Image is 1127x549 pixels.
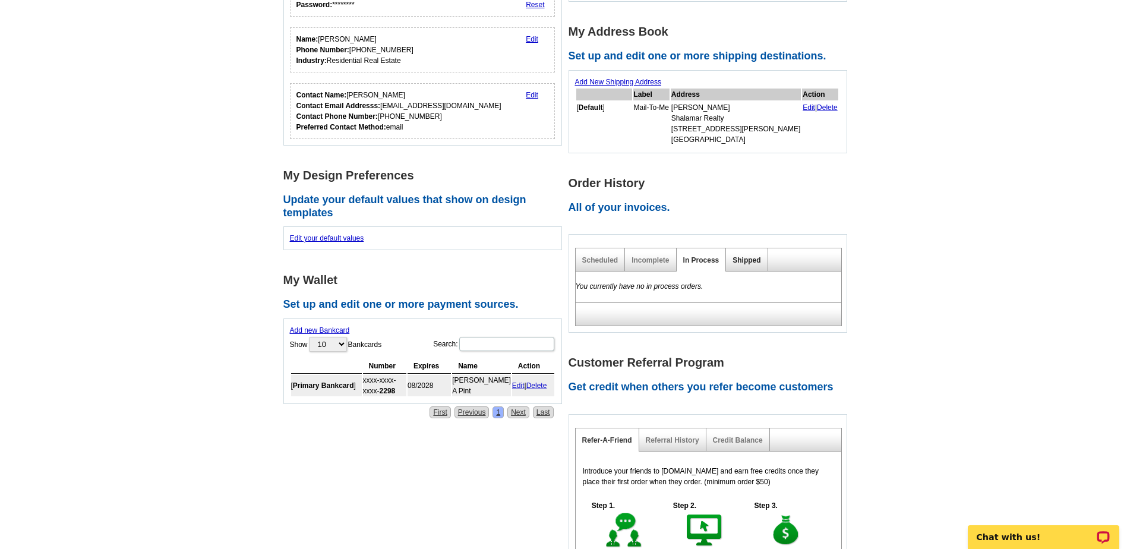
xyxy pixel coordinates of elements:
[512,381,525,390] a: Edit
[526,381,547,390] a: Delete
[296,56,327,65] strong: Industry:
[526,1,544,9] a: Reset
[583,466,834,487] p: Introduce your friends to [DOMAIN_NAME] and earn free credits once they place their first order w...
[291,375,362,396] td: [ ]
[512,375,554,396] td: |
[526,35,538,43] a: Edit
[290,27,555,72] div: Your personal details.
[452,359,511,374] th: Name
[309,337,347,352] select: ShowBankcards
[290,326,350,335] a: Add new Bankcard
[283,298,569,311] h2: Set up and edit one or more payment sources.
[363,375,406,396] td: xxxx-xxxx-xxxx-
[283,274,569,286] h1: My Wallet
[582,256,618,264] a: Scheduled
[296,35,318,43] strong: Name:
[803,103,815,112] a: Edit
[296,90,501,132] div: [PERSON_NAME] [EMAIL_ADDRESS][DOMAIN_NAME] [PHONE_NUMBER] email
[290,336,382,353] label: Show Bankcards
[748,500,784,511] h5: Step 3.
[802,89,838,100] th: Action
[802,102,838,146] td: |
[667,500,702,511] h5: Step 2.
[526,91,538,99] a: Edit
[579,103,603,112] b: Default
[632,256,669,264] a: Incomplete
[296,123,386,131] strong: Preferred Contact Method:
[433,336,555,352] label: Search:
[575,78,661,86] a: Add New Shipping Address
[296,112,378,121] strong: Contact Phone Number:
[817,103,838,112] a: Delete
[586,500,621,511] h5: Step 1.
[683,256,719,264] a: In Process
[512,359,554,374] th: Action
[408,359,451,374] th: Expires
[430,406,450,418] a: First
[569,356,854,369] h1: Customer Referral Program
[569,26,854,38] h1: My Address Book
[507,406,529,418] a: Next
[283,194,569,219] h2: Update your default values that show on design templates
[569,201,854,214] h2: All of your invoices.
[380,387,396,395] strong: 2298
[290,83,555,139] div: Who should we contact regarding order issues?
[296,91,347,99] strong: Contact Name:
[582,436,632,444] a: Refer-A-Friend
[671,102,801,146] td: [PERSON_NAME] Shalamar Realty [STREET_ADDRESS][PERSON_NAME] [GEOGRAPHIC_DATA]
[296,1,333,9] strong: Password:
[671,89,801,100] th: Address
[363,359,406,374] th: Number
[296,102,381,110] strong: Contact Email Addresss:
[569,50,854,63] h2: Set up and edit one or more shipping destinations.
[459,337,554,351] input: Search:
[296,34,413,66] div: [PERSON_NAME] [PHONE_NUMBER] Residential Real Estate
[646,436,699,444] a: Referral History
[576,102,632,146] td: [ ]
[454,406,490,418] a: Previous
[713,436,763,444] a: Credit Balance
[293,381,354,390] b: Primary Bankcard
[633,102,670,146] td: Mail-To-Me
[290,234,364,242] a: Edit your default values
[283,169,569,182] h1: My Design Preferences
[408,375,451,396] td: 08/2028
[569,177,854,190] h1: Order History
[296,46,349,54] strong: Phone Number:
[493,406,504,418] a: 1
[733,256,760,264] a: Shipped
[452,375,511,396] td: [PERSON_NAME] A Pint
[960,512,1127,549] iframe: LiveChat chat widget
[633,89,670,100] th: Label
[569,381,854,394] h2: Get credit when others you refer become customers
[576,282,703,291] em: You currently have no in process orders.
[533,406,554,418] a: Last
